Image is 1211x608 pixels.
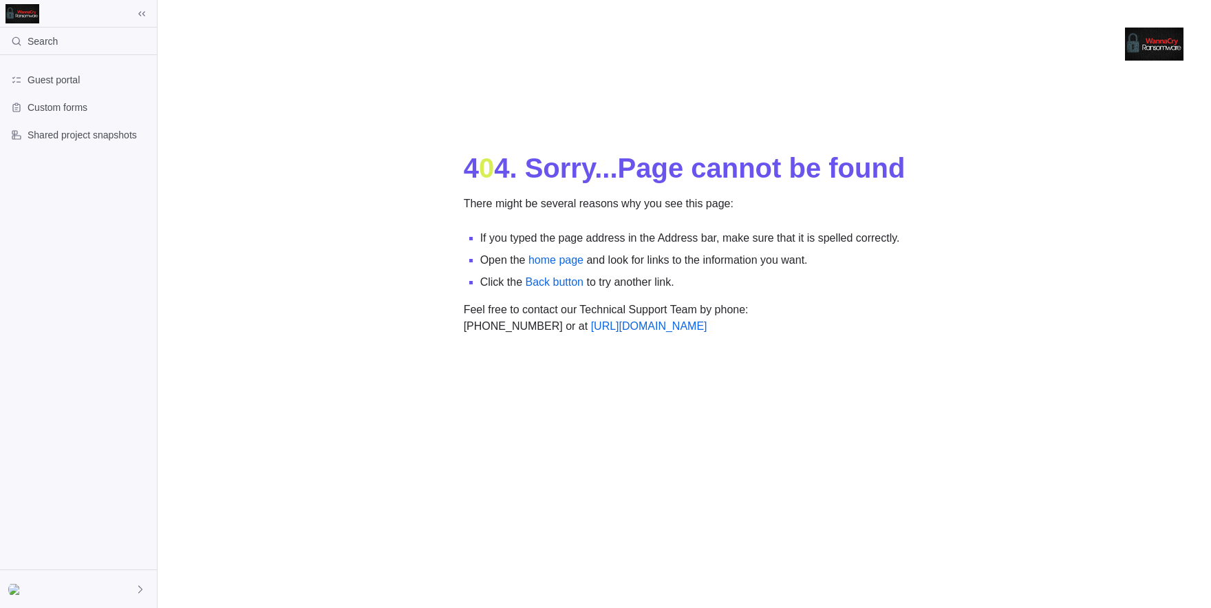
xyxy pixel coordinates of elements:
[28,34,58,48] span: Search
[6,4,39,23] img: logo
[479,153,494,183] span: 0
[1125,28,1183,61] img: logo
[464,196,905,219] p: There might be several reasons why you see this page:
[494,153,509,183] span: 4
[525,276,583,288] a: Back button
[480,252,905,269] li: Open the and look for links to the information you want.
[28,73,151,87] span: Guest portal
[509,153,905,183] span: . Sorry... Page cannot be found
[8,584,25,595] img: Show
[464,153,479,183] span: 4
[480,230,905,247] li: If you typed the page address in the Address bar, make sure that it is spelled correctly.
[528,254,583,266] a: home page
[28,128,151,142] span: Shared project snapshots
[566,320,707,332] span: or at
[28,101,151,114] span: Custom forms
[464,304,749,332] span: Feel free to contact our Technical Support Team by phone: [PHONE_NUMBER]
[591,320,707,332] a: [URL][DOMAIN_NAME]
[480,274,905,291] li: Click the to try another link.
[8,581,25,598] div: ZDmmZD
